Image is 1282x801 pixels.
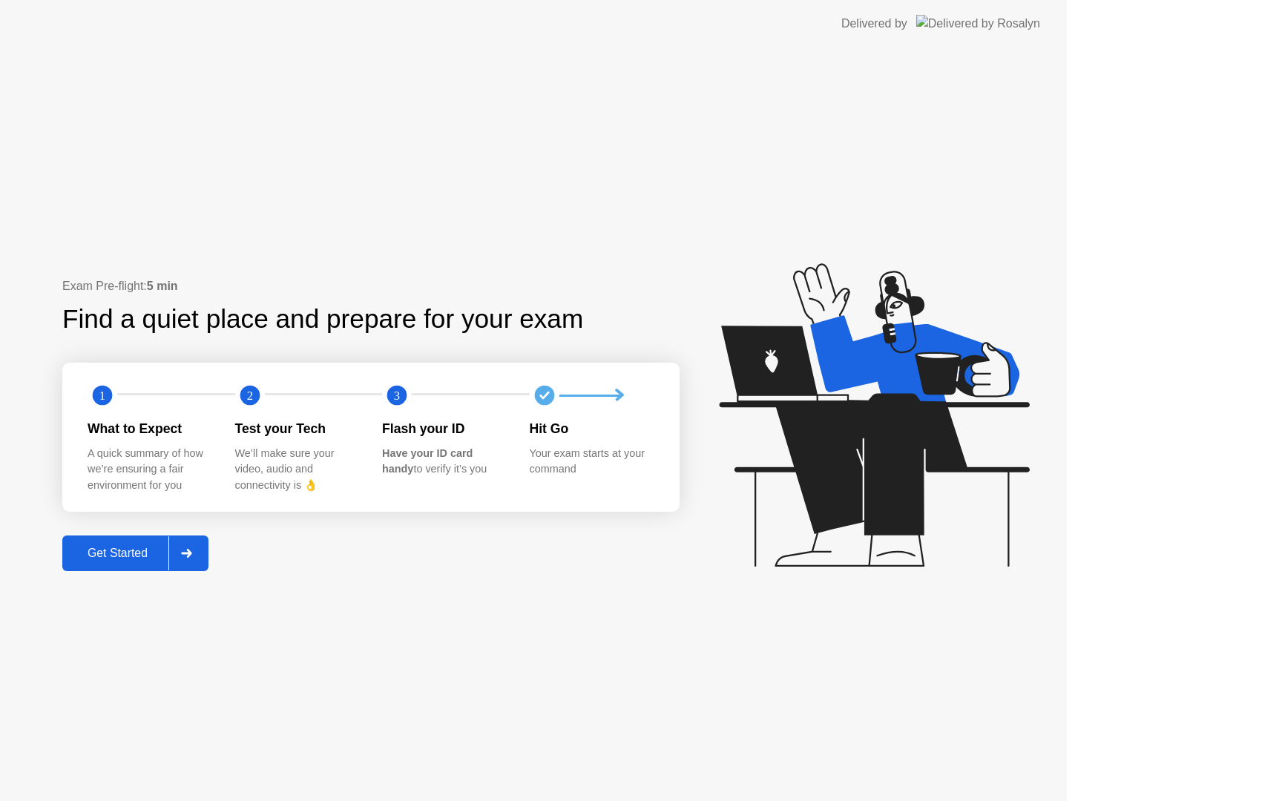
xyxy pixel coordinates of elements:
[394,389,400,403] text: 3
[530,419,654,438] div: Hit Go
[99,389,105,403] text: 1
[147,280,178,292] b: 5 min
[235,419,359,438] div: Test your Tech
[235,446,359,494] div: We’ll make sure your video, audio and connectivity is 👌
[67,547,168,560] div: Get Started
[88,419,211,438] div: What to Expect
[62,535,208,571] button: Get Started
[88,446,211,494] div: A quick summary of how we’re ensuring a fair environment for you
[382,419,506,438] div: Flash your ID
[62,300,585,339] div: Find a quiet place and prepare for your exam
[530,446,654,478] div: Your exam starts at your command
[246,389,252,403] text: 2
[382,447,473,475] b: Have your ID card handy
[62,277,680,295] div: Exam Pre-flight:
[916,15,1040,32] img: Delivered by Rosalyn
[841,15,907,33] div: Delivered by
[382,446,506,478] div: to verify it’s you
